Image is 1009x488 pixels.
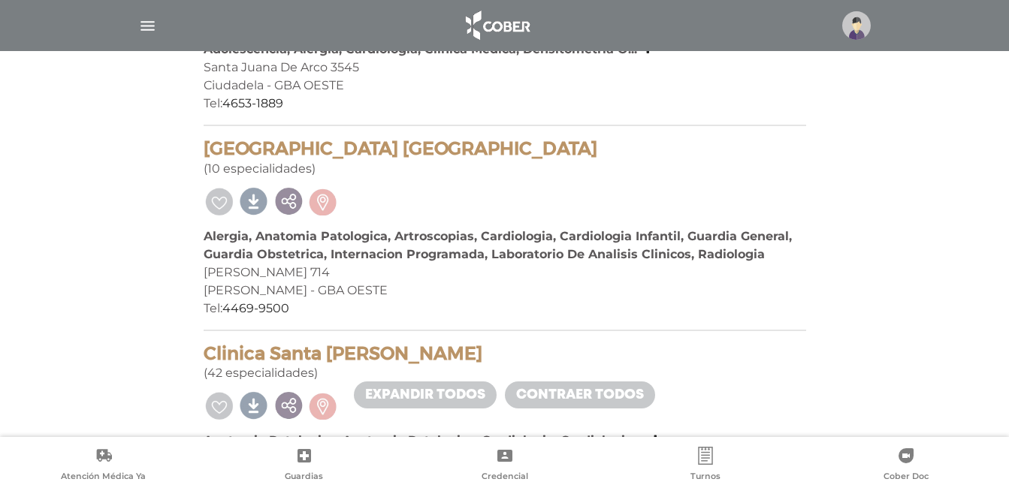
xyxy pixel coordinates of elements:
[690,471,720,484] span: Turnos
[204,138,806,160] h4: [GEOGRAPHIC_DATA] [GEOGRAPHIC_DATA]
[482,471,528,484] span: Credencial
[458,8,536,44] img: logo_cober_home-white.png
[354,381,497,408] a: Expandir todos
[138,17,157,35] img: Cober_menu-lines-white.svg
[204,264,806,282] div: [PERSON_NAME] 714
[805,447,1006,485] a: Cober Doc
[204,447,404,485] a: Guardias
[204,42,637,56] b: Adolescencia, Alergia, Cardiologia, Clinica Medica, Densitometria O...
[404,447,605,485] a: Credencial
[204,433,645,447] b: Anatomia Patologica, Anatomia Patologica, Cardiologia, Cardiologia,...
[204,343,806,365] h4: Clinica Santa [PERSON_NAME]
[204,59,806,77] div: Santa Juana De Arco 3545
[285,471,323,484] span: Guardias
[505,381,655,408] a: Contraer todos
[884,471,929,484] span: Cober Doc
[204,229,792,261] b: Alergia, Anatomia Patologica, Artroscopias, Cardiologia, Cardiologia Infantil, Guardia General, G...
[204,95,806,113] div: Tel:
[204,282,806,300] div: [PERSON_NAME] - GBA OESTE
[605,447,805,485] a: Turnos
[204,138,806,178] div: (10 especialidades)
[222,96,283,110] a: 4653-1889
[842,11,871,40] img: profile-placeholder.svg
[204,77,806,95] div: Ciudadela - GBA OESTE
[204,343,806,383] div: (42 especialidades)
[204,300,806,318] div: Tel:
[222,301,289,315] a: 4469-9500
[61,471,146,484] span: Atención Médica Ya
[3,447,204,485] a: Atención Médica Ya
